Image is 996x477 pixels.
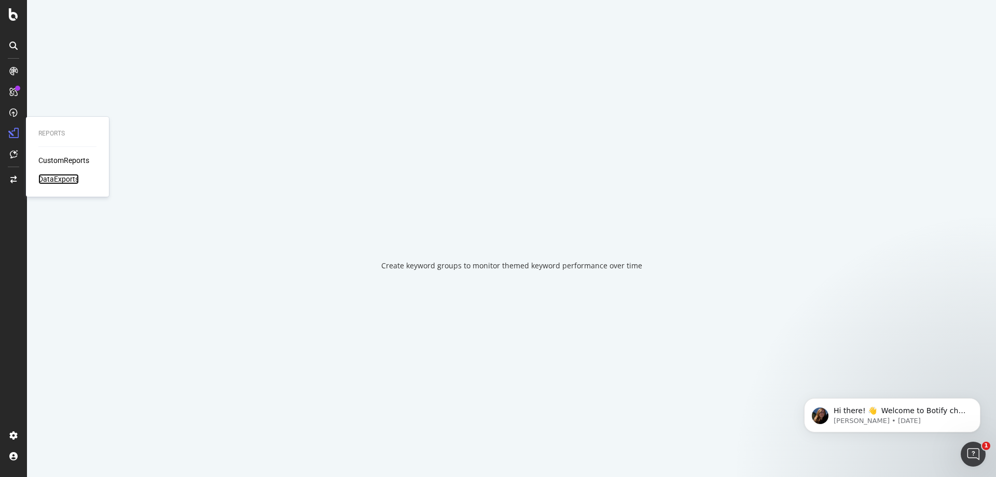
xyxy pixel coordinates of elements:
[982,442,990,450] span: 1
[789,376,996,449] iframe: Intercom notifications message
[961,442,986,467] iframe: Intercom live chat
[38,174,79,184] a: DataExports
[38,129,96,138] div: Reports
[381,261,642,271] div: Create keyword groups to monitor themed keyword performance over time
[474,207,549,244] div: animation
[38,155,89,166] a: CustomReports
